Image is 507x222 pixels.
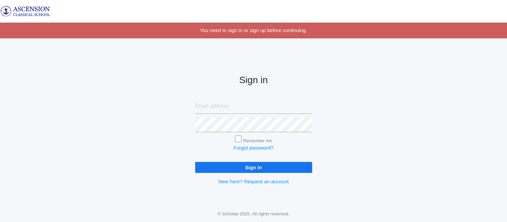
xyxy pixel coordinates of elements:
input: Email address [195,99,312,114]
h2: Sign in [195,75,312,85]
a: New here? Request an account [218,179,288,184]
label: Remember me [243,138,272,143]
a: Forgot password? [233,145,273,151]
input: Sign in [195,162,312,173]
